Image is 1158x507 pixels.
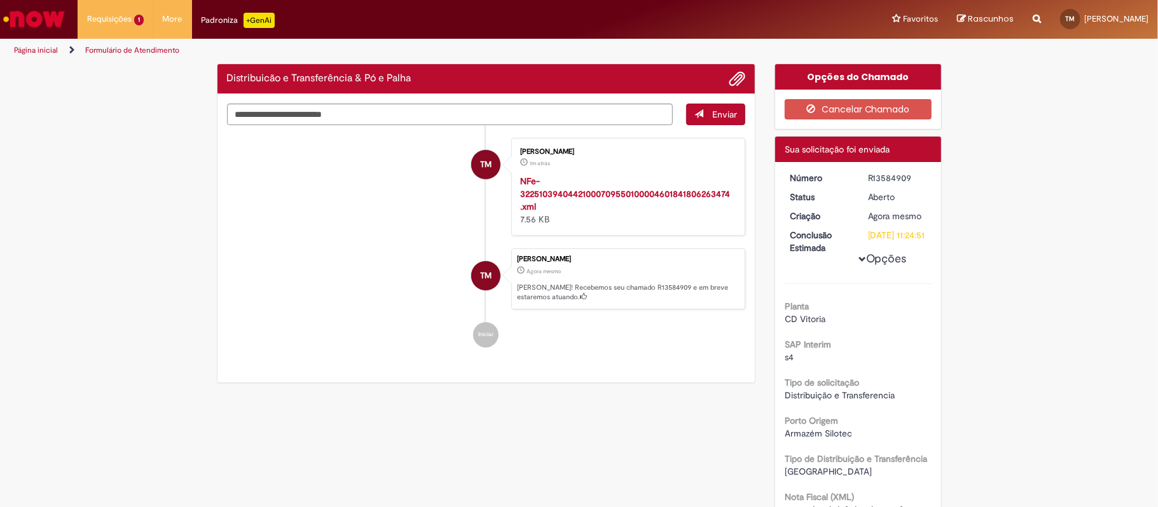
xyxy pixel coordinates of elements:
div: TIAGO MENEGUELLI [471,261,500,290]
span: TM [1066,15,1075,23]
time: 01/10/2025 10:24:48 [527,267,561,275]
b: Nota Fiscal (XML) [785,491,854,503]
span: [PERSON_NAME] [1084,13,1148,24]
time: 01/10/2025 10:24:48 [868,210,922,222]
div: Padroniza [202,13,275,28]
span: 1 [134,15,144,25]
div: Aberto [868,191,927,203]
div: R13584909 [868,172,927,184]
div: TIAGO MENEGUELLI [471,150,500,179]
img: ServiceNow [1,6,67,32]
button: Enviar [686,104,745,125]
dt: Criação [780,210,858,222]
span: TM [480,260,492,291]
dt: Conclusão Estimada [780,229,858,254]
span: 1m atrás [530,159,550,167]
time: 01/10/2025 10:23:27 [530,159,550,167]
span: Armazém Silotec [785,428,852,439]
b: Tipo de solicitação [785,377,859,388]
div: 7.56 KB [520,175,732,226]
a: Formulário de Atendimento [85,45,179,55]
b: Porto Origem [785,415,838,426]
span: Distribuição e Transferencia [785,389,895,401]
a: Página inicial [14,45,58,55]
dt: Número [780,172,858,184]
span: Requisições [87,13,132,25]
div: Opções do Chamado [775,64,941,90]
span: More [163,13,183,25]
b: Tipo de Distribuição e Transferência [785,453,927,464]
p: [PERSON_NAME]! Recebemos seu chamado R13584909 e em breve estaremos atuando. [517,283,738,302]
span: Rascunhos [968,13,1014,25]
ul: Trilhas de página [10,39,762,62]
span: CD Vitoria [785,313,825,325]
ul: Histórico de tíquete [227,125,746,360]
span: TM [480,149,492,180]
span: s4 [785,351,794,363]
b: Planta [785,301,809,312]
p: +GenAi [244,13,275,28]
span: Favoritos [903,13,938,25]
textarea: Digite sua mensagem aqui... [227,104,673,126]
span: Sua solicitação foi enviada [785,144,890,155]
span: Agora mesmo [527,267,561,275]
div: [PERSON_NAME] [520,148,732,156]
button: Adicionar anexos [729,71,745,87]
a: Rascunhos [957,13,1014,25]
div: [PERSON_NAME] [517,255,738,263]
span: Agora mesmo [868,210,922,222]
dt: Status [780,191,858,203]
span: [GEOGRAPHIC_DATA] [785,466,872,477]
div: [DATE] 11:24:51 [868,229,927,241]
div: 01/10/2025 10:24:48 [868,210,927,222]
a: NFe-32251039404421000709550100004601841806263474.xml [520,175,730,212]
span: Enviar [712,109,737,120]
li: TIAGO MENEGUELLI [227,248,746,309]
h2: Distribuicão e Transferência & Pó e Palha Histórico de tíquete [227,73,411,84]
button: Cancelar Chamado [785,99,932,119]
b: SAP Interim [785,339,831,350]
